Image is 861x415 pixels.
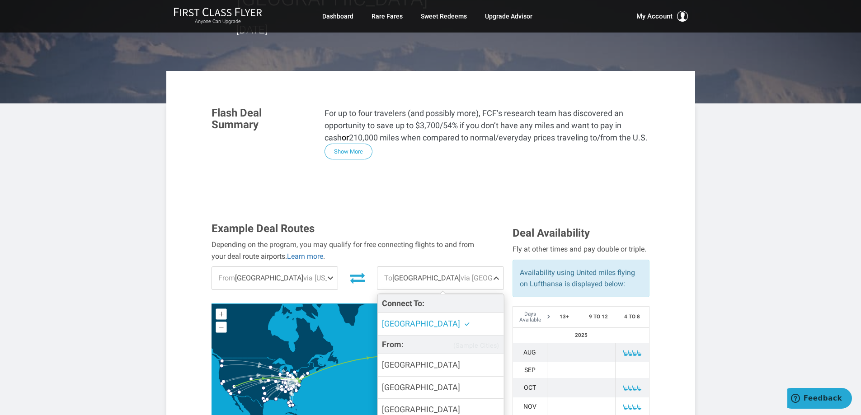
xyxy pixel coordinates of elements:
g: Tampa [287,401,295,405]
g: Ft. Myers [288,404,296,407]
g: San Francisco [220,382,228,385]
span: From [218,274,235,282]
g: Austin [261,396,269,400]
a: Rare Fares [372,8,403,24]
button: Show More [325,144,372,159]
g: Phoenix [237,390,245,394]
g: Las Vegas [232,385,240,388]
strong: or [342,133,349,142]
a: First Class FlyerAnyone Can Upgrade [174,7,262,25]
g: Seattle [220,359,228,363]
button: My Account [636,11,688,22]
button: Invert Route Direction [345,268,370,288]
g: New Orleans [274,397,282,401]
small: Anyone Can Upgrade [174,19,262,25]
g: Denver [249,377,257,381]
g: San Diego [229,392,236,395]
div: Depending on the program, you may qualify for free connecting flights to and from your deal route... [212,239,479,262]
img: First Class Flyer [174,7,262,17]
a: Sweet Redeems [421,8,467,24]
g: Sacramento [221,380,229,383]
p: Availability using United miles flying on Lufthansa is displayed below: [520,267,642,290]
th: 2025 [513,328,649,343]
span: Example Deal Routes [212,222,315,235]
a: Learn more [287,252,323,261]
g: Portland,OR [220,364,227,368]
th: Days Available [513,307,547,328]
g: Washington DC [294,377,307,384]
td: Oct [513,378,547,397]
h4: From: [377,335,503,354]
span: My Account [636,11,673,22]
th: 4 to 8 [615,307,649,328]
g: Los Angeles [227,389,235,393]
p: For up to four travelers (and possibly more), FCF’s research team has discovered an opportunity t... [325,107,650,144]
td: Aug [513,343,547,362]
g: Buffalo [293,370,301,374]
g: Houston [265,397,273,401]
g: Boston [306,372,314,375]
th: 9 to 12 [581,307,616,328]
span: [GEOGRAPHIC_DATA] [382,381,460,394]
span: via [GEOGRAPHIC_DATA] [461,274,540,282]
g: Huntsville [280,388,287,392]
th: 13+ [547,307,581,328]
g: San Antonio [263,399,270,403]
time: [DATE] [236,23,268,36]
iframe: Opens a widget where you can find more information [787,388,852,410]
div: Fly at other times and pay double or triple. [513,243,649,255]
g: Chicago [278,373,286,376]
h4: Connect To: [377,294,503,313]
g: Dallas [263,392,271,395]
span: [GEOGRAPHIC_DATA] [382,319,460,328]
g: Atlanta [284,390,292,393]
span: via [US_STATE][GEOGRAPHIC_DATA] [303,274,420,282]
a: Dashboard [322,8,353,24]
h3: Flash Deal Summary [212,107,311,131]
g: Oklahoma City [262,386,269,390]
span: To [384,274,392,282]
a: Upgrade Advisor [485,8,532,24]
span: Deal Availability [513,227,590,239]
span: [GEOGRAPHIC_DATA] [377,267,503,289]
td: Sep [513,362,547,378]
span: [GEOGRAPHIC_DATA] [212,267,338,289]
span: (Sample Cities) [453,340,499,352]
g: Wilmington [294,389,302,392]
span: [GEOGRAPHIC_DATA] [382,359,460,372]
